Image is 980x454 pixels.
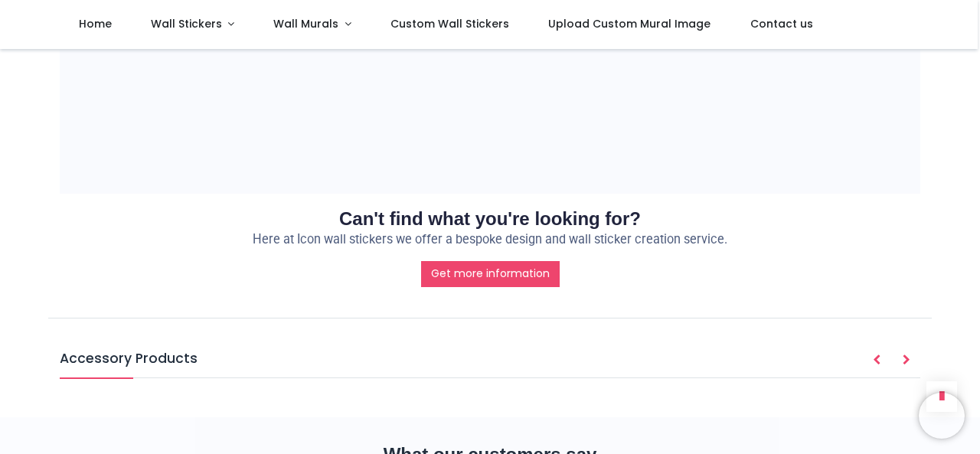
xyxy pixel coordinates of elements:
h2: Can't find what you're looking for? [60,206,920,232]
span: Custom Wall Stickers [390,16,509,31]
iframe: Brevo live chat [919,393,965,439]
span: Wall Murals [273,16,338,31]
h5: Accessory Products [60,349,920,378]
button: Prev [863,348,890,374]
span: Wall Stickers [151,16,222,31]
button: Next [893,348,920,374]
span: Contact us [750,16,813,31]
p: Here at Icon wall stickers we offer a bespoke design and wall sticker creation service. [60,231,920,249]
span: Home [79,16,112,31]
a: Get more information [421,261,560,287]
span: Upload Custom Mural Image [548,16,710,31]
